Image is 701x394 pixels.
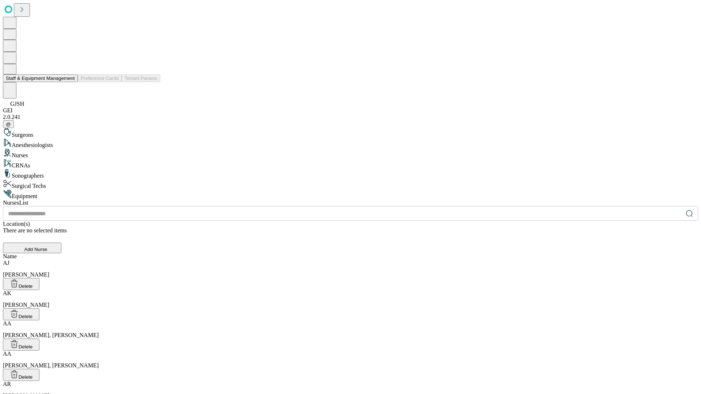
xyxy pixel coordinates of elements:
[3,120,14,128] button: @
[78,74,122,82] button: Preference Cards
[3,351,698,369] div: [PERSON_NAME], [PERSON_NAME]
[3,320,698,339] div: [PERSON_NAME], [PERSON_NAME]
[3,290,11,296] span: AK
[3,381,11,387] span: AR
[3,159,698,169] div: CRNAs
[3,320,11,327] span: AA
[19,344,33,349] span: Delete
[3,169,698,179] div: Sonographers
[19,374,33,380] span: Delete
[3,290,698,308] div: [PERSON_NAME]
[3,74,78,82] button: Staff & Equipment Management
[3,243,61,253] button: Add Nurse
[6,121,11,127] span: @
[3,253,698,260] div: Name
[3,369,39,381] button: Delete
[3,260,698,278] div: [PERSON_NAME]
[3,221,30,227] span: Location(s)
[19,314,33,319] span: Delete
[3,260,9,266] span: AJ
[3,200,698,206] div: Nurses List
[3,189,698,200] div: Equipment
[3,107,698,114] div: GEI
[19,283,33,289] span: Delete
[3,351,11,357] span: AA
[3,278,39,290] button: Delete
[3,138,698,148] div: Anesthesiologists
[3,339,39,351] button: Delete
[10,101,24,107] span: GJSH
[3,114,698,120] div: 2.0.241
[24,247,47,252] span: Add Nurse
[3,308,39,320] button: Delete
[3,128,698,138] div: Surgeons
[3,227,698,234] div: There are no selected items
[3,179,698,189] div: Surgical Techs
[122,74,160,82] button: Tenant Params
[3,148,698,159] div: Nurses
